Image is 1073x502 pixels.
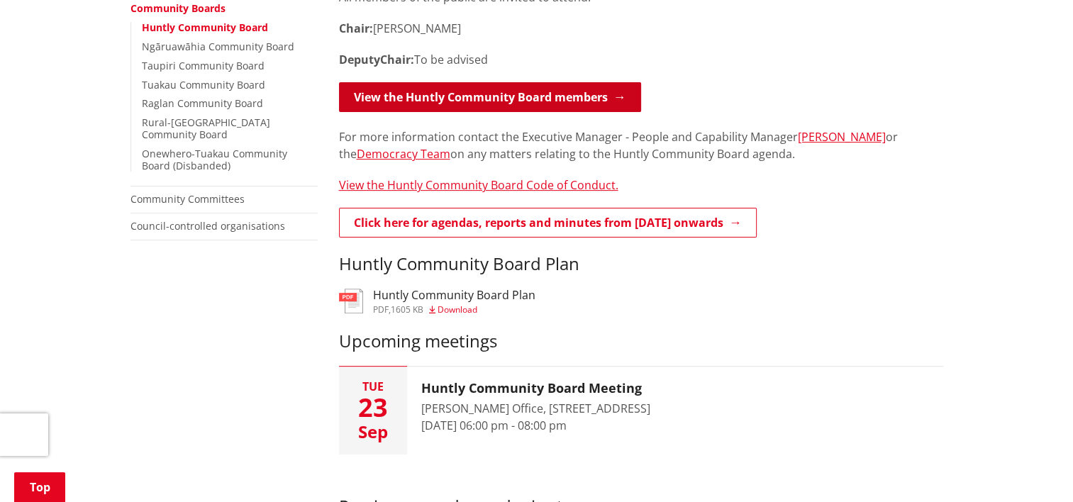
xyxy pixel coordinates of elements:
[438,303,477,316] span: Download
[339,128,943,162] p: For more information contact the Executive Manager - People and Capability Manager or the on any ...
[373,303,389,316] span: pdf
[798,129,886,145] a: [PERSON_NAME]
[142,59,265,72] a: Taupiri Community Board
[339,381,407,392] div: Tue
[339,52,380,67] strong: Deputy
[357,146,450,162] a: Democracy Team
[339,20,943,37] p: [PERSON_NAME]
[421,400,650,417] div: [PERSON_NAME] Office, [STREET_ADDRESS]
[142,96,263,110] a: Raglan Community Board
[14,472,65,502] a: Top
[142,147,287,172] a: Onewhero-Tuakau Community Board (Disbanded)
[339,331,943,352] h3: Upcoming meetings
[339,367,943,454] button: Tue 23 Sep Huntly Community Board Meeting [PERSON_NAME] Office, [STREET_ADDRESS] [DATE] 06:00 pm ...
[142,78,265,91] a: Tuakau Community Board
[421,418,567,433] time: [DATE] 06:00 pm - 08:00 pm
[339,289,363,313] img: document-pdf.svg
[380,52,414,67] strong: Chair:
[339,51,943,68] p: To be advised
[391,303,423,316] span: 1605 KB
[339,21,373,36] strong: Chair:
[421,381,650,396] h3: Huntly Community Board Meeting
[142,40,294,53] a: Ngāruawāhia Community Board
[339,82,641,112] a: View the Huntly Community Board members
[142,21,268,34] a: Huntly Community Board
[339,208,757,238] a: Click here for agendas, reports and minutes from [DATE] onwards
[373,306,535,314] div: ,
[130,192,245,206] a: Community Committees
[339,289,535,314] a: Huntly Community Board Plan pdf,1605 KB Download
[339,254,943,274] h3: Huntly Community Board Plan
[142,116,270,141] a: Rural-[GEOGRAPHIC_DATA] Community Board
[373,289,535,302] h3: Huntly Community Board Plan
[339,395,407,420] div: 23
[130,219,285,233] a: Council-controlled organisations
[339,177,618,193] a: View the Huntly Community Board Code of Conduct.
[130,1,226,15] a: Community Boards
[1008,442,1059,493] iframe: Messenger Launcher
[339,423,407,440] div: Sep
